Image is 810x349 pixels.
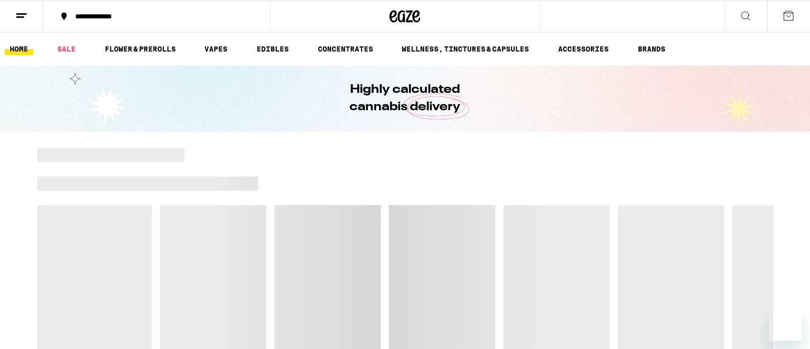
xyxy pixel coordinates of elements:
[553,43,614,55] a: ACCESSORIES
[769,308,802,341] iframe: Button to launch messaging window
[5,43,33,55] a: HOME
[633,43,670,55] a: BRANDS
[199,43,233,55] a: VAPES
[397,43,534,55] a: WELLNESS, TINCTURES & CAPSULES
[313,43,378,55] a: CONCENTRATES
[321,81,490,116] h1: Highly calculated cannabis delivery
[251,43,294,55] a: EDIBLES
[100,43,181,55] a: FLOWER & PREROLLS
[52,43,81,55] a: SALE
